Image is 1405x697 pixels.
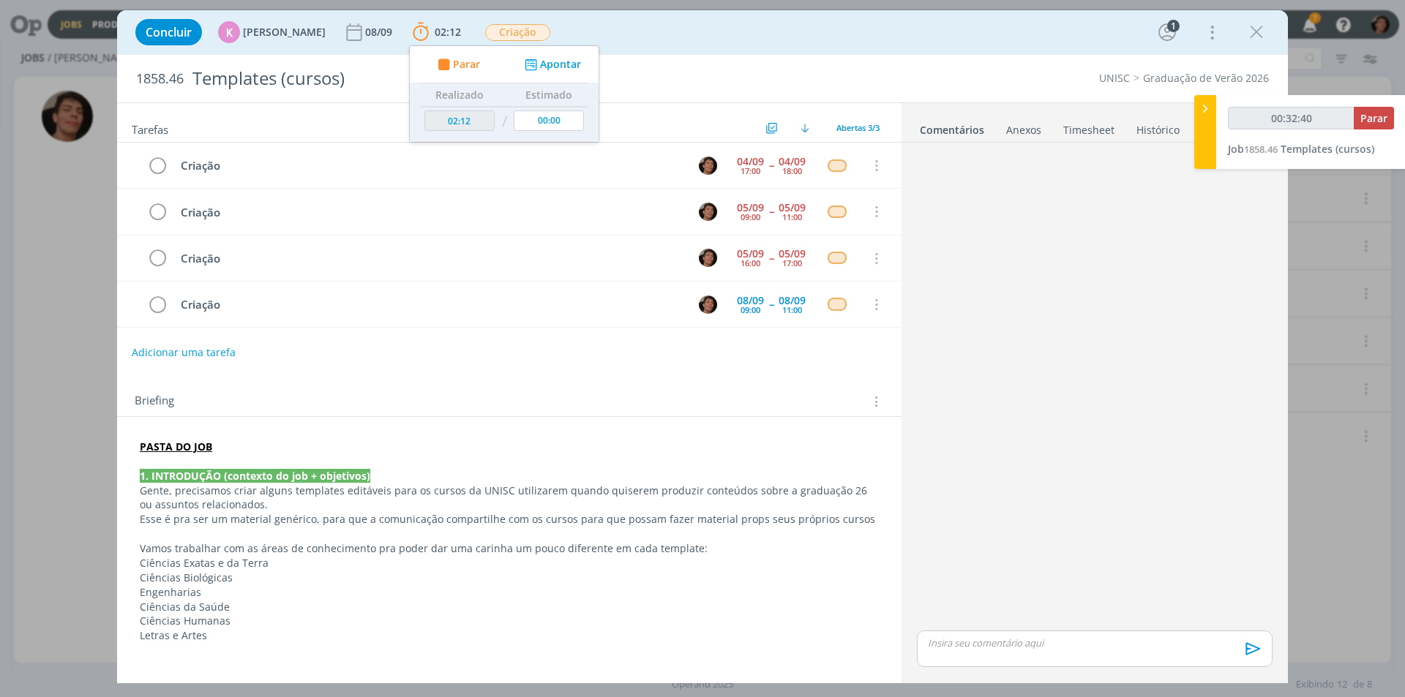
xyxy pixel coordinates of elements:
[218,21,240,43] div: K
[243,27,326,37] span: [PERSON_NAME]
[782,306,802,314] div: 11:00
[782,213,802,221] div: 11:00
[699,203,717,221] img: P
[140,541,879,556] p: Vamos trabalhar com as áreas de conhecimento pra poder dar uma carinha um pouco diferente em cada...
[132,119,168,137] span: Tarefas
[741,167,760,175] div: 17:00
[697,200,719,222] button: P
[741,306,760,314] div: 09:00
[421,83,498,107] th: Realizado
[1360,111,1387,125] span: Parar
[433,57,480,72] button: Parar
[136,71,184,87] span: 1858.46
[1155,20,1179,44] button: 1
[769,206,773,216] span: --
[697,154,719,176] button: P
[146,26,192,38] span: Concluir
[135,19,202,45] button: Concluir
[218,21,326,43] button: K[PERSON_NAME]
[140,600,879,614] p: Ciências da Saúde
[140,440,212,453] a: PASTA DO JOB
[737,203,764,213] div: 05/09
[699,295,717,314] img: P
[521,57,582,72] button: Apontar
[801,124,809,132] img: arrow-down.svg
[1167,20,1180,32] div: 1
[1136,116,1180,137] a: Histórico
[174,249,685,268] div: Criação
[409,20,465,44] button: 02:12
[409,45,599,143] ul: 02:12
[741,213,760,221] div: 09:00
[187,61,791,97] div: Templates (cursos)
[919,116,985,137] a: Comentários
[510,83,588,107] th: Estimado
[140,585,879,600] p: Engenharias
[779,249,806,259] div: 05/09
[140,628,879,643] p: Letras e Artes
[1281,142,1374,156] span: Templates (cursos)
[769,253,773,263] span: --
[1063,116,1115,137] a: Timesheet
[699,249,717,267] img: P
[1143,71,1269,85] a: Graduação de Verão 2026
[135,392,174,411] span: Briefing
[1006,123,1041,137] div: Anexos
[699,157,717,175] img: P
[140,512,879,527] p: Esse é pra ser um material genérico, para que a comunicação compartilhe com os cursos para que po...
[365,27,395,37] div: 08/09
[140,556,879,570] p: Ciências Exatas e da Terra
[697,293,719,315] button: P
[769,299,773,309] span: --
[435,25,461,39] span: 02:12
[1354,107,1394,129] button: Parar
[485,24,550,41] span: Criação
[174,157,685,175] div: Criação
[737,157,764,167] div: 04/09
[782,259,802,267] div: 17:00
[174,203,685,222] div: Criação
[484,23,551,42] button: Criação
[779,203,806,213] div: 05/09
[697,247,719,269] button: P
[769,160,773,170] span: --
[779,295,806,306] div: 08/09
[779,157,806,167] div: 04/09
[140,469,370,483] strong: 1. INTRODUÇÃO (contexto do job + objetivos)
[140,570,879,585] p: Ciências Biológicas
[453,59,480,69] span: Parar
[1228,142,1374,156] a: Job1858.46Templates (cursos)
[1099,71,1130,85] a: UNISC
[1244,143,1278,156] span: 1858.46
[782,167,802,175] div: 18:00
[131,339,236,366] button: Adicionar uma tarefa
[498,107,511,137] td: /
[174,295,685,314] div: Criação
[140,614,879,628] p: Ciências Humanas
[117,10,1288,683] div: dialog
[140,483,879,513] p: Gente, precisamos criar alguns templates editáveis para os cursos da UNISC utilizarem quando quis...
[737,249,764,259] div: 05/09
[836,122,880,133] span: Abertas 3/3
[741,259,760,267] div: 16:00
[737,295,764,306] div: 08/09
